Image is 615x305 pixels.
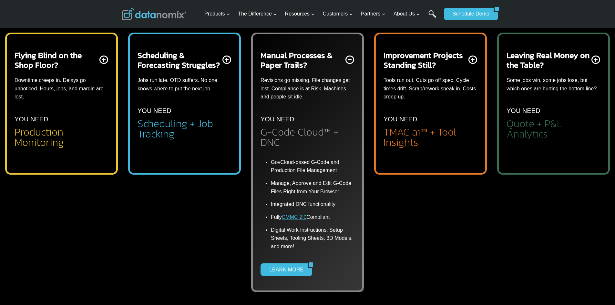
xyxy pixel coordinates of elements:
p: Jobs run late. OTD suffers. No one knows where to put the next job. [138,76,231,93]
p: Revisions go missing. File changes get lost. Compliance is at Risk. Machines and people sit idle. [261,76,354,101]
span: State/Region [145,80,170,86]
h2: Quote + P&L Analytics [507,118,600,139]
p: YOU NEED [261,114,294,124]
nav: Primary Navigation [202,4,441,25]
h2: G-Code Cloud™ + DNC [261,127,354,147]
span: Partners [361,10,385,18]
span: Phone number [145,27,174,33]
p: YOU NEED [507,106,540,116]
p: YOU NEED [15,114,48,124]
li: Digital Work Instructions, Setup Sheets, Tooling Sheets, 3D Models, and more! [271,224,354,251]
a: LEARN MORE [261,263,308,276]
h2: Scheduling & Forecasting Struggles? [138,50,221,70]
h2: Leaving Real Money on the Table? [507,50,590,70]
span: Products [204,10,230,18]
li: GovCloud-based G-Code and Production File Management [271,158,354,177]
h2: Scheduling + Job Tracking [138,118,231,139]
h2: Improvement Projects Standing Still? [384,50,467,70]
a: Schedule Demo [444,8,494,20]
span: About Us [394,10,420,18]
a: Privacy Policy [88,144,109,148]
li: Manage, Approve and Edit G-Code Files Right from Your Browser [271,177,354,198]
span: Last Name [145,0,166,6]
h2: Production Monitoring [15,127,108,147]
span: Customers [323,10,353,18]
p: Tools run out. Cuts go off spec. Cycle times drift. Scrap/rework sneak in. Costs creep up. [384,76,477,101]
h2: TMAC ai™ + Tool Insights [384,127,477,147]
span: The Difference [238,10,277,18]
a: Terms [72,144,82,148]
h2: Flying Blind on the Shop Floor? [15,50,98,70]
img: Datanomix [122,7,186,20]
span: Resources [285,10,315,18]
a: Search [428,10,436,25]
p: Downtime creeps in. Delays go unnoticed. Hours, jobs, and margin are lost. [15,76,108,101]
p: YOU NEED [138,106,171,116]
a: CMMC 2.0 [282,214,306,220]
h2: Manual Processes & Paper Trails? [261,50,344,70]
li: Integrated DNC functionality [271,198,354,211]
p: YOU NEED [384,114,417,124]
li: Fully Compliant [271,211,354,224]
p: Some jobs win, some jobs lose, but which ones are hurting the bottom line? [507,76,600,93]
